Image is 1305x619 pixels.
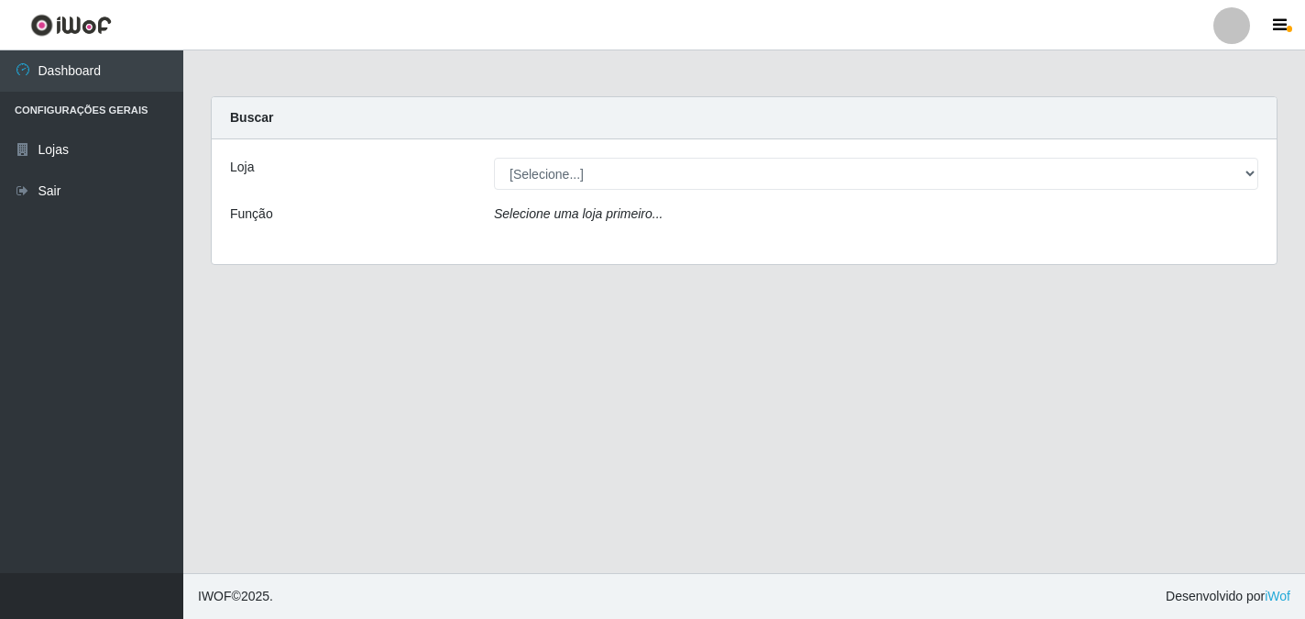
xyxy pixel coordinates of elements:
[1265,589,1290,603] a: iWof
[494,206,663,221] i: Selecione uma loja primeiro...
[30,14,112,37] img: CoreUI Logo
[198,589,232,603] span: IWOF
[198,587,273,606] span: © 2025 .
[230,110,273,125] strong: Buscar
[230,204,273,224] label: Função
[230,158,254,177] label: Loja
[1166,587,1290,606] span: Desenvolvido por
